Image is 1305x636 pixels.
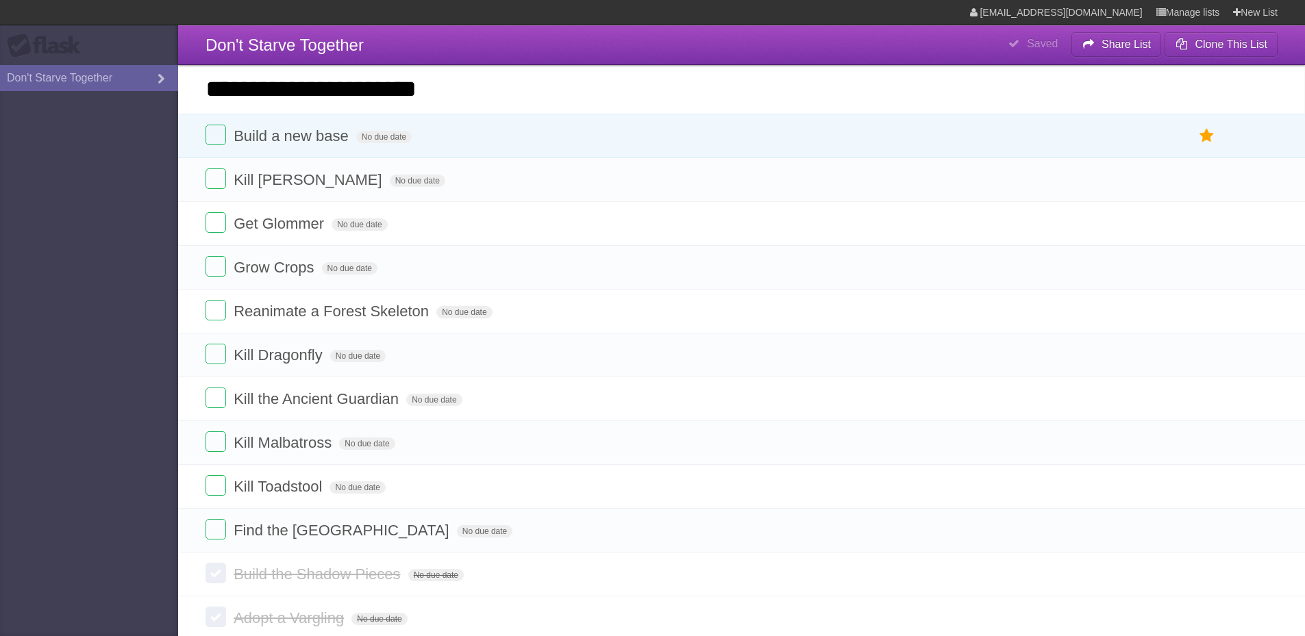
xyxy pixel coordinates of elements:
[1194,125,1220,147] label: Star task
[1165,32,1278,57] button: Clone This List
[206,607,226,627] label: Done
[1102,38,1151,50] b: Share List
[322,262,377,275] span: No due date
[206,431,226,452] label: Done
[408,569,464,581] span: No due date
[206,563,226,583] label: Done
[206,256,226,277] label: Done
[330,350,386,362] span: No due date
[234,215,327,232] span: Get Glommer
[351,613,407,625] span: No due date
[390,175,445,187] span: No due date
[1027,38,1058,49] b: Saved
[206,519,226,539] label: Done
[234,609,347,626] span: Adopt a Vargling
[436,306,492,318] span: No due date
[206,212,226,233] label: Done
[1071,32,1162,57] button: Share List
[234,390,402,407] span: Kill the Ancient Guardian
[206,475,226,496] label: Done
[7,34,89,58] div: Flask
[234,346,326,364] span: Kill Dragonfly
[1195,38,1267,50] b: Clone This List
[339,437,395,450] span: No due date
[206,387,226,408] label: Done
[234,522,453,539] span: Find the [GEOGRAPHIC_DATA]
[234,127,352,144] span: Build a new base
[234,434,335,451] span: Kill Malbatross
[234,171,385,188] span: Kill [PERSON_NAME]
[234,478,325,495] span: Kill Toadstool
[332,218,387,231] span: No due date
[206,344,226,364] label: Done
[206,168,226,189] label: Done
[206,125,226,145] label: Done
[234,565,403,583] span: Build the Shadow Pieces
[234,259,317,276] span: Grow Crops
[206,300,226,320] label: Done
[457,525,512,537] span: No due date
[406,394,462,406] span: No due date
[234,303,432,320] span: Reanimate a Forest Skeleton
[330,481,385,494] span: No due date
[356,131,412,143] span: No due date
[206,36,364,54] span: Don't Starve Together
